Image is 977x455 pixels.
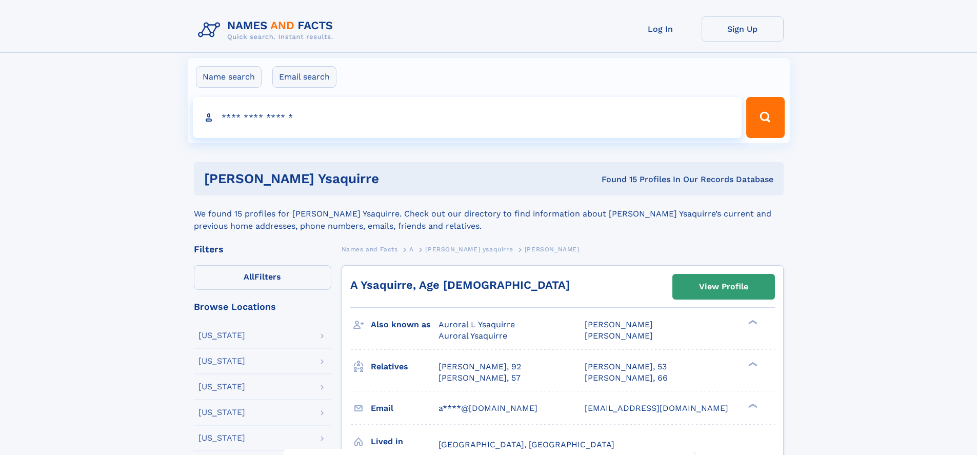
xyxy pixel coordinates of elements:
div: [US_STATE] [198,434,245,442]
label: Email search [272,66,336,88]
span: Auroral Ysaquirre [438,331,507,341]
span: [EMAIL_ADDRESS][DOMAIN_NAME] [585,403,728,413]
a: Sign Up [702,16,784,42]
a: [PERSON_NAME], 53 [585,361,667,372]
a: [PERSON_NAME] ysaquirre [425,243,513,255]
span: [PERSON_NAME] [525,246,580,253]
span: [GEOGRAPHIC_DATA], [GEOGRAPHIC_DATA] [438,440,614,449]
span: [PERSON_NAME] [585,331,653,341]
label: Filters [194,265,331,290]
div: View Profile [699,275,748,299]
img: Logo Names and Facts [194,16,342,44]
a: [PERSON_NAME], 66 [585,372,668,384]
a: [PERSON_NAME], 92 [438,361,521,372]
div: We found 15 profiles for [PERSON_NAME] Ysaquirre. Check out our directory to find information abo... [194,195,784,232]
input: search input [193,97,742,138]
div: [US_STATE] [198,408,245,417]
div: ❯ [746,402,758,409]
a: View Profile [673,274,774,299]
h3: Email [371,400,438,417]
span: [PERSON_NAME] ysaquirre [425,246,513,253]
a: Log In [620,16,702,42]
div: Found 15 Profiles In Our Records Database [490,174,773,185]
div: Browse Locations [194,302,331,311]
span: A [409,246,414,253]
a: Names and Facts [342,243,398,255]
h3: Relatives [371,358,438,375]
label: Name search [196,66,262,88]
div: [US_STATE] [198,331,245,340]
button: Search Button [746,97,784,138]
div: [US_STATE] [198,357,245,365]
div: Filters [194,245,331,254]
a: [PERSON_NAME], 57 [438,372,521,384]
div: ❯ [746,319,758,326]
div: ❯ [746,361,758,367]
span: [PERSON_NAME] [585,320,653,329]
a: A Ysaquirre, Age [DEMOGRAPHIC_DATA] [350,279,570,291]
h3: Also known as [371,316,438,333]
h1: [PERSON_NAME] Ysaquirre [204,172,490,185]
span: Auroral L Ysaquirre [438,320,515,329]
a: A [409,243,414,255]
div: [US_STATE] [198,383,245,391]
span: All [244,272,254,282]
h3: Lived in [371,433,438,450]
